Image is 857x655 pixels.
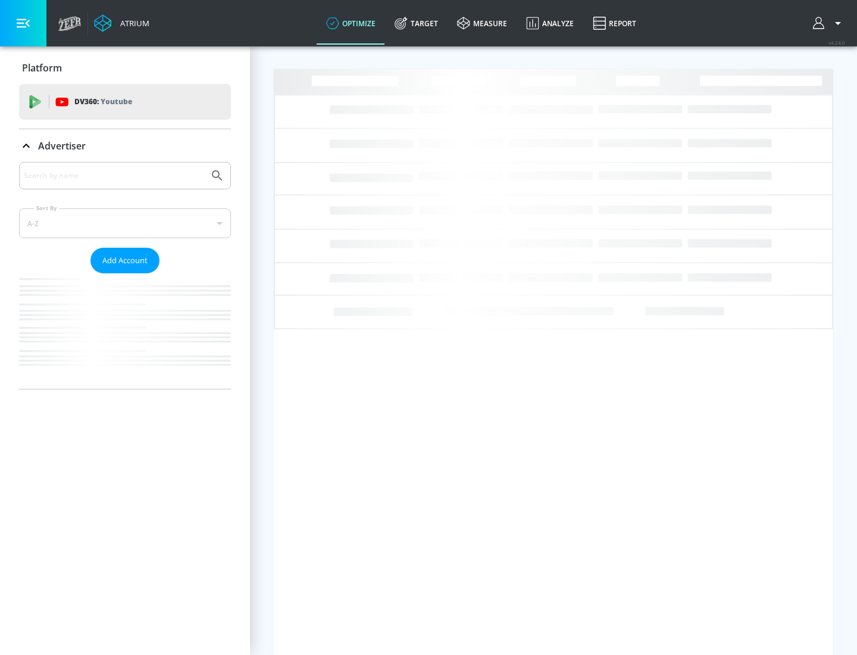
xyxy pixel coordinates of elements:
div: Advertiser [19,162,231,389]
p: Platform [22,61,62,74]
a: Target [385,2,448,45]
div: A-Z [19,208,231,238]
div: Advertiser [19,129,231,163]
a: Atrium [94,14,149,32]
nav: list of Advertiser [19,273,231,389]
a: Report [583,2,646,45]
p: Advertiser [38,139,86,152]
div: Atrium [115,18,149,29]
p: DV360: [74,95,132,108]
span: Add Account [102,254,148,267]
span: v 4.24.0 [828,39,845,46]
a: Analyze [517,2,583,45]
a: optimize [317,2,385,45]
a: measure [448,2,517,45]
label: Sort By [34,204,60,212]
p: Youtube [101,95,132,108]
button: Add Account [90,248,159,273]
div: Platform [19,51,231,85]
div: DV360: Youtube [19,84,231,120]
input: Search by name [24,168,204,183]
